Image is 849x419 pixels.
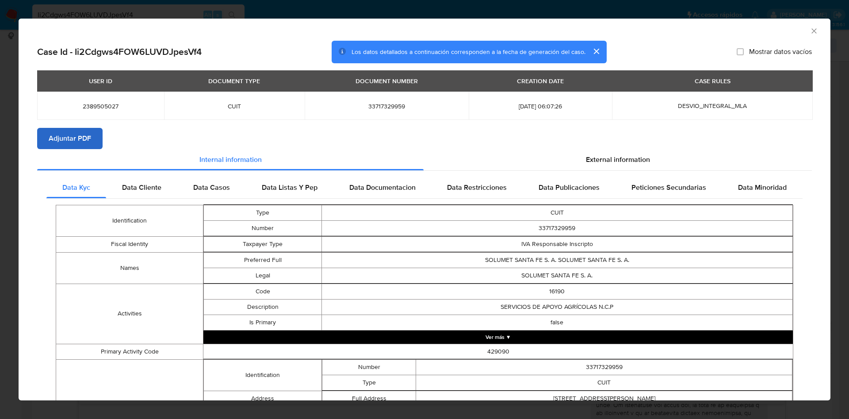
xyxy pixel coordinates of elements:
[204,220,321,236] td: Number
[56,284,203,344] td: Activities
[203,331,793,344] button: Expand array
[678,101,747,110] span: DESVIO_INTEGRAL_MLA
[203,73,265,88] div: DOCUMENT TYPE
[416,359,792,375] td: 33717329959
[62,182,90,192] span: Data Kyc
[321,315,792,330] td: false
[49,129,91,148] span: Adjuntar PDF
[321,268,792,283] td: SOLUMET SANTA FE S. A.
[204,268,321,283] td: Legal
[122,182,161,192] span: Data Cliente
[585,41,607,62] button: cerrar
[321,236,792,252] td: IVA Responsable Inscripto
[810,27,818,35] button: Cerrar ventana
[262,182,317,192] span: Data Listas Y Pep
[749,47,812,56] span: Mostrar datos vacíos
[321,205,792,220] td: CUIT
[204,391,321,407] td: Address
[416,391,792,406] td: [STREET_ADDRESS][PERSON_NAME]
[321,299,792,315] td: SERVICIOS DE APOYO AGRÍCOLAS N.C.P
[175,102,294,110] span: CUIT
[56,236,203,252] td: Fiscal Identity
[37,46,202,58] h2: Case Id - Ii2Cdgws4FOW6LUVDJpesVf4
[204,299,321,315] td: Description
[84,73,118,88] div: USER ID
[204,315,321,330] td: Is Primary
[322,359,416,375] td: Number
[56,205,203,236] td: Identification
[56,344,203,359] td: Primary Activity Code
[204,252,321,268] td: Preferred Full
[199,154,262,165] span: Internal information
[315,102,458,110] span: 33717329959
[479,102,602,110] span: [DATE] 06:07:26
[322,391,416,406] td: Full Address
[204,236,321,252] td: Taxpayer Type
[204,359,321,391] td: Identification
[539,182,600,192] span: Data Publicaciones
[349,182,416,192] span: Data Documentacion
[321,252,792,268] td: SOLUMET SANTA FE S. A. SOLUMET SANTA FE S. A.
[350,73,423,88] div: DOCUMENT NUMBER
[738,182,787,192] span: Data Minoridad
[586,154,650,165] span: External information
[352,47,585,56] span: Los datos detallados a continuación corresponden a la fecha de generación del caso.
[37,128,103,149] button: Adjuntar PDF
[48,102,153,110] span: 2389505027
[321,220,792,236] td: 33717329959
[512,73,569,88] div: CREATION DATE
[631,182,706,192] span: Peticiones Secundarias
[322,375,416,390] td: Type
[321,284,792,299] td: 16190
[37,149,812,170] div: Detailed info
[737,48,744,55] input: Mostrar datos vacíos
[416,375,792,390] td: CUIT
[193,182,230,192] span: Data Casos
[447,182,507,192] span: Data Restricciones
[19,19,830,400] div: closure-recommendation-modal
[56,252,203,284] td: Names
[46,177,803,198] div: Detailed internal info
[204,284,321,299] td: Code
[689,73,736,88] div: CASE RULES
[204,205,321,220] td: Type
[203,344,793,359] td: 429090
